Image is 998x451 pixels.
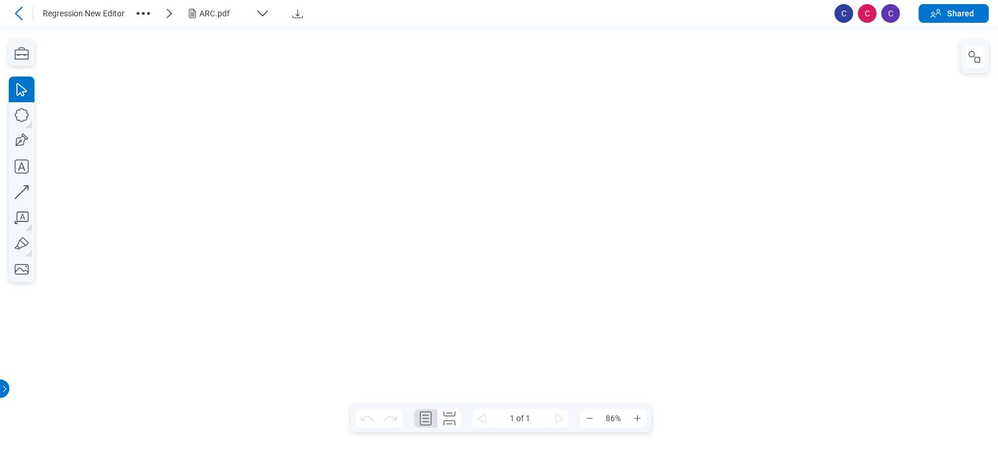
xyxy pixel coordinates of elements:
span: 86% [599,409,628,428]
span: C [881,4,900,23]
button: Undo [355,409,379,428]
button: Continuous Page Layout [437,409,461,428]
button: Zoom In [628,409,647,428]
button: Single Page Layout [414,409,437,428]
button: Zoom Out [580,409,599,428]
span: Regression New Editor [43,8,125,19]
button: Shared [918,4,989,23]
span: C [834,4,853,23]
button: Download [288,4,307,23]
span: 1 of 1 [491,409,550,428]
button: ARC.pdf [185,4,279,23]
button: Redo [379,409,402,428]
div: ARC.pdf [199,8,251,19]
span: C [858,4,876,23]
span: Shared [947,8,974,19]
